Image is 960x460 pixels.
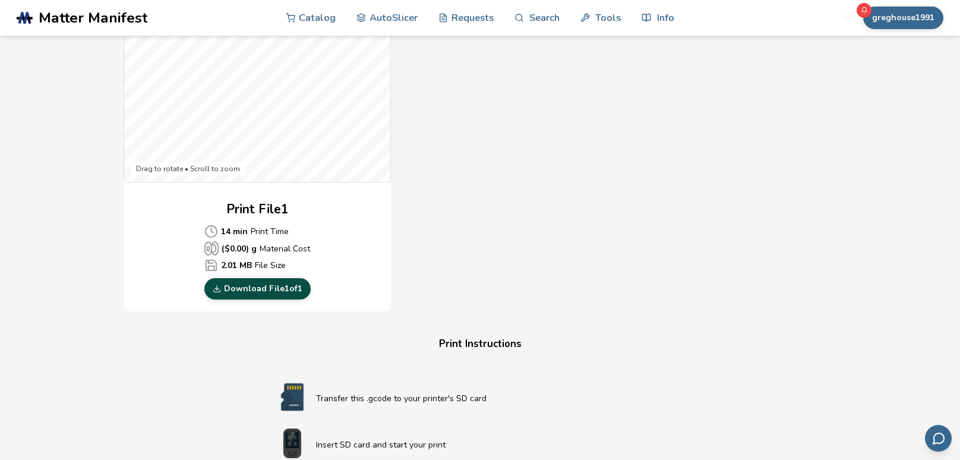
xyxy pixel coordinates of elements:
b: ($ 0.00 ) g [222,242,257,255]
p: Material Cost [204,241,310,256]
b: 14 min [221,225,248,238]
h4: Print Instructions [254,335,706,354]
b: 2.01 MB [221,259,252,272]
p: Print Time [204,225,310,238]
button: greghouse1991 [863,7,943,29]
span: Average Cost [204,225,218,238]
button: Send feedback via email [925,425,952,452]
span: Matter Manifest [39,10,147,26]
a: Download File1of1 [204,278,311,300]
img: SD card [269,382,316,412]
p: Transfer this .gcode to your printer's SD card [316,392,691,405]
h2: Print File 1 [226,200,289,219]
span: Average Cost [204,259,218,272]
span: Average Cost [204,241,219,256]
p: Insert SD card and start your print [316,439,691,451]
div: Drag to rotate • Scroll to zoom [130,162,246,177]
p: File Size [204,259,310,272]
img: Start print [269,429,316,458]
